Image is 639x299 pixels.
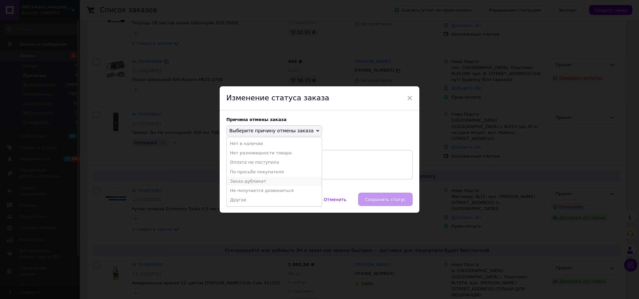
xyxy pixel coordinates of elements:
[227,177,322,186] li: Заказ-дубликат
[227,158,322,167] li: Оплата не поступила
[324,197,346,202] span: Отменить
[407,92,413,104] span: ×
[317,193,353,206] button: Отменить
[227,167,322,177] li: По просьбе покупателя
[227,186,322,195] li: Не получается дозвониться
[227,139,322,148] li: Нет в наличии
[229,128,314,133] span: Выберите причину отмены заказа
[220,86,419,110] div: Изменение статуса заказа
[226,117,413,122] div: Причина отмены заказа
[227,148,322,158] li: Нет разновидности товара
[227,195,322,205] li: Другое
